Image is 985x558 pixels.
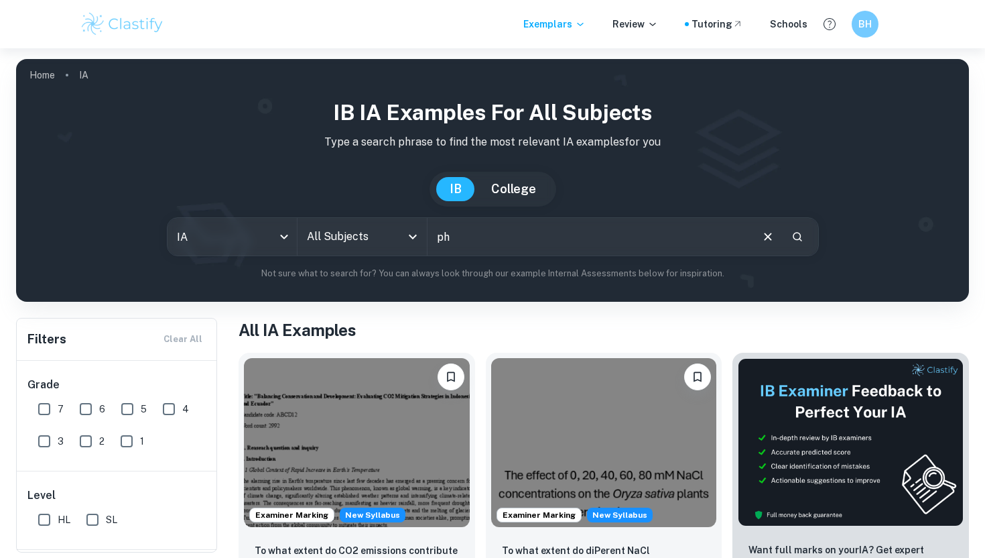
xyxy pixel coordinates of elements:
img: Thumbnail [738,358,964,526]
p: Review [612,17,658,32]
img: ESS IA example thumbnail: To what extent do CO2 emissions contribu [244,358,470,527]
a: Home [29,66,55,85]
div: Starting from the May 2026 session, the ESS IA requirements have changed. We created this exempla... [587,508,653,522]
button: Bookmark [684,364,711,390]
button: Search [786,225,809,248]
img: ESS IA example thumbnail: To what extent do diPerent NaCl concentr [491,358,717,527]
span: 4 [182,402,189,416]
h6: BH [858,17,873,32]
span: 3 [58,434,64,449]
p: Type a search phrase to find the most relevant IA examples for you [27,134,958,150]
button: College [478,177,549,201]
button: Help and Feedback [818,13,841,36]
h6: Grade [27,377,207,393]
a: Schools [770,17,807,32]
a: Tutoring [692,17,743,32]
h1: All IA Examples [239,318,969,342]
span: HL [58,512,70,527]
h1: IB IA examples for all subjects [27,97,958,129]
span: Examiner Marking [497,509,581,521]
span: SL [106,512,117,527]
button: Clear [755,224,781,249]
div: IA [168,218,297,256]
span: 5 [141,402,147,416]
span: 6 [99,402,105,416]
img: profile cover [16,59,969,302]
input: E.g. player arrangements, enthalpy of combustion, analysis of a big city... [428,218,750,256]
button: BH [852,11,878,38]
span: 1 [140,434,144,449]
h6: Level [27,488,207,504]
span: 7 [58,402,64,416]
h6: Filters [27,330,66,349]
img: Clastify logo [80,11,165,38]
p: IA [79,68,88,82]
button: Bookmark [438,364,464,390]
span: Examiner Marking [250,509,334,521]
p: Not sure what to search for? You can always look through our example Internal Assessments below f... [27,267,958,280]
span: New Syllabus [587,508,653,522]
span: 2 [99,434,105,449]
p: Exemplars [523,17,586,32]
div: Starting from the May 2026 session, the ESS IA requirements have changed. We created this exempla... [340,508,405,522]
button: Open [403,227,422,246]
span: New Syllabus [340,508,405,522]
button: IB [436,177,475,201]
